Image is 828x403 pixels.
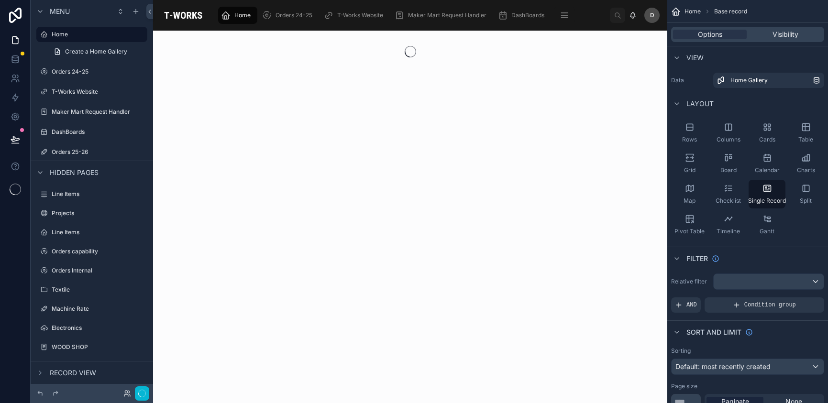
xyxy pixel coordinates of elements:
span: T-Works Website [337,11,383,19]
a: Home [218,7,257,24]
label: Orders 24-25 [52,68,145,76]
span: Timeline [717,228,740,235]
span: D [650,11,654,19]
span: Menu [50,7,70,16]
label: WOOD SHOP [52,343,145,351]
span: Cards [759,136,775,143]
label: Maker Mart Request Handler [52,108,145,116]
label: Home [52,31,142,38]
button: Pivot Table [671,210,708,239]
span: Home Gallery [730,76,768,84]
button: Cards [749,119,785,147]
button: Split [787,180,824,208]
label: Electronics [52,324,145,332]
a: DashBoards [495,7,551,24]
span: Gantt [760,228,774,235]
span: Condition group [744,301,796,309]
span: Options [698,30,722,39]
span: Single Record [748,197,786,205]
span: Sort And Limit [686,327,741,337]
label: Sorting [671,347,691,355]
span: Orders 24-25 [276,11,312,19]
span: Charts [797,166,815,174]
span: DashBoards [511,11,544,19]
a: Home Gallery [713,73,824,88]
button: Timeline [710,210,747,239]
a: Orders 24-25 [36,64,147,79]
button: Gantt [749,210,785,239]
a: Orders Internal [36,263,147,278]
button: Charts [787,149,824,178]
a: Maker Mart Request Handler [36,104,147,120]
span: Hidden pages [50,168,99,177]
div: scrollable content [213,5,610,26]
span: Base record [714,8,747,15]
span: Grid [684,166,696,174]
span: Calendar [755,166,780,174]
a: Line Items [36,225,147,240]
a: Orders 24-25 [259,7,319,24]
span: Create a Home Gallery [65,48,127,55]
a: WOOD SHOP [36,339,147,355]
span: Columns [717,136,740,143]
a: Orders 25-26 [36,144,147,160]
span: AND [686,301,697,309]
span: Layout [686,99,714,109]
label: Data [671,76,709,84]
a: Maker Mart Request Handler [392,7,493,24]
label: Orders capability [52,248,145,255]
label: Machine Rate [52,305,145,313]
span: Split [800,197,812,205]
button: Rows [671,119,708,147]
button: Calendar [749,149,785,178]
span: Table [798,136,813,143]
button: Checklist [710,180,747,208]
a: Projects [36,206,147,221]
a: Line Items [36,186,147,202]
label: Relative filter [671,278,709,285]
label: Line Items [52,190,145,198]
a: Create a Home Gallery [48,44,147,59]
a: Rate Card [36,359,147,374]
label: Orders 25-26 [52,148,145,156]
button: Table [787,119,824,147]
label: T-Works Website [52,88,145,96]
a: Electronics [36,320,147,336]
a: Home [36,27,147,42]
a: Orders capability [36,244,147,259]
span: Maker Mart Request Handler [408,11,486,19]
span: Map [684,197,696,205]
label: Orders Internal [52,267,145,274]
label: Projects [52,209,145,217]
label: Textile [52,286,145,294]
label: Page size [671,382,697,390]
span: Home [684,8,701,15]
span: Rows [682,136,697,143]
label: Line Items [52,229,145,236]
button: Board [710,149,747,178]
span: Visibility [773,30,798,39]
span: Pivot Table [674,228,705,235]
span: Home [234,11,251,19]
button: Single Record [749,180,785,208]
a: DashBoards [36,124,147,140]
a: Textile [36,282,147,297]
span: View [686,53,704,63]
label: DashBoards [52,128,145,136]
span: Filter [686,254,708,263]
span: Record view [50,368,96,378]
button: Default: most recently created [671,359,824,375]
button: Columns [710,119,747,147]
button: Grid [671,149,708,178]
span: Default: most recently created [675,362,771,370]
span: Board [720,166,737,174]
img: App logo [161,8,206,23]
button: Map [671,180,708,208]
span: Checklist [716,197,741,205]
a: Machine Rate [36,301,147,316]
